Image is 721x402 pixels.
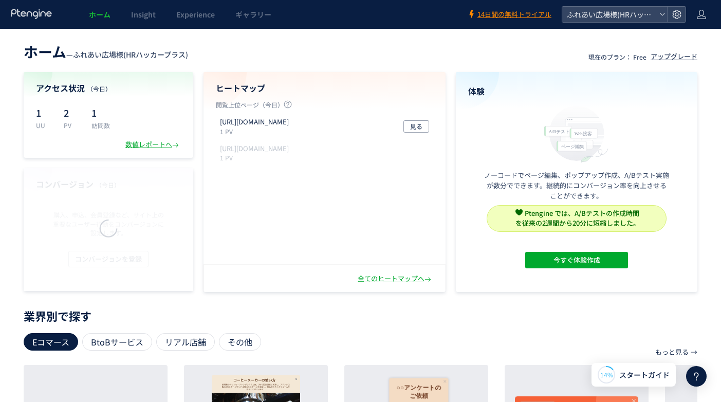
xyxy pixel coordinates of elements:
[619,370,670,380] span: スタートガイド
[24,41,66,62] span: ホーム
[468,85,686,97] h4: 体験
[477,10,551,20] span: 14日間の無料トライアル
[64,121,79,130] p: PV
[484,170,669,201] p: ノーコードでページ編集、ポップアップ作成、A/Bテスト実施が数分でできます。継続的にコンバージョン率を向上させることができます。
[403,120,429,133] button: 見る
[89,9,110,20] span: ホーム
[553,252,600,268] span: 今すぐ体験作成
[655,343,689,361] p: もっと見る
[73,49,188,60] span: ふれあい広場様(HRハッカープラス)
[515,208,640,228] span: Ptengine では、A/Bテストの作成時間 を従来の2週間から20分に短縮しました。
[651,52,697,62] div: アップグレード
[467,10,551,20] a: 14日間の無料トライアル
[82,333,152,351] div: BtoBサービス
[176,9,215,20] span: Experience
[220,153,293,162] p: 1 PV
[235,9,271,20] span: ギャラリー
[539,103,614,163] img: home_experience_onbo_jp-C5-EgdA0.svg
[36,121,51,130] p: UU
[600,370,613,379] span: 14%
[131,9,156,20] span: Insight
[358,274,433,284] div: 全てのヒートマップへ
[91,104,110,121] p: 1
[24,41,188,62] div: —
[220,127,293,136] p: 1 PV
[410,120,422,133] span: 見る
[36,104,51,121] p: 1
[64,104,79,121] p: 2
[156,333,215,351] div: リアル店舗
[515,209,523,216] img: svg+xml,%3c
[564,7,655,22] span: ふれあい広場様(HRハッカープラス)
[220,117,289,127] p: https://fureai-hiroba.hr-hackerplus.com
[36,82,181,94] h4: アクセス状況
[216,100,433,113] p: 閲覧上位ページ（今日）
[87,84,112,93] span: （今日）
[125,140,181,150] div: 数値レポートへ
[525,252,628,268] button: 今すぐ体験作成
[216,82,433,94] h4: ヒートマップ
[588,52,646,61] p: 現在のプラン： Free
[24,333,78,351] div: Eコマース
[24,313,697,319] p: 業界別で探す
[91,121,110,130] p: 訪問数
[219,333,261,351] div: その他
[691,343,697,361] p: →
[220,144,289,154] p: https://fureai-hiroba.hr-hackerplus.com/recruit/jobs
